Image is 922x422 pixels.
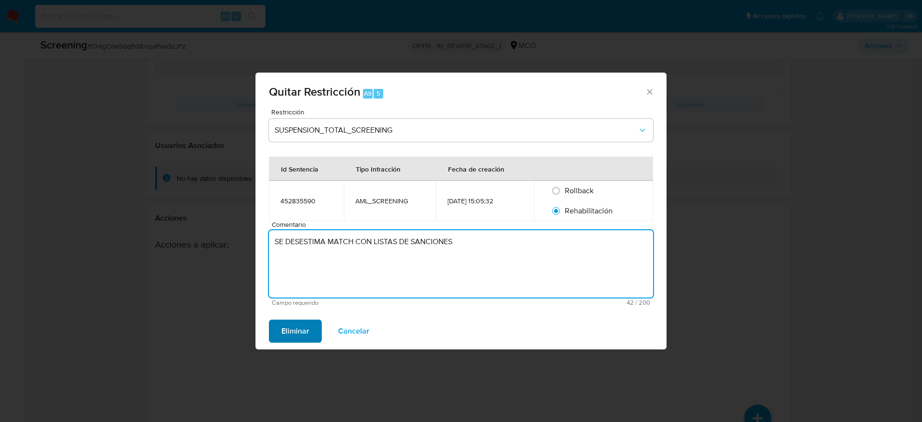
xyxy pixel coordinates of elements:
[271,109,655,115] span: Restricción
[326,320,382,343] button: Cancelar
[338,321,369,342] span: Cancelar
[280,197,332,205] div: 452835590
[364,89,372,98] span: Alt
[272,221,656,228] span: Comentario
[344,157,412,180] div: Tipo Infracción
[281,321,309,342] span: Eliminar
[448,197,522,205] div: [DATE] 15:05:32
[272,299,461,306] span: Campo requerido
[565,205,613,216] span: Rehabilitación
[565,185,594,196] span: Rollback
[269,83,361,100] span: Quitar Restricción
[461,299,650,306] span: Máximo 200 caracteres
[269,157,330,180] div: Id Sentencia
[269,119,653,142] button: Restriction
[437,157,516,180] div: Fecha de creación
[275,125,638,135] span: SUSPENSION_TOTAL_SCREENING
[355,197,425,205] div: AML_SCREENING
[269,230,653,298] textarea: SE DESESTIMA MATCH CON LISTAS DE SANCIONES
[376,89,380,98] span: 5
[269,320,322,343] button: Eliminar
[645,87,654,96] button: Cerrar ventana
